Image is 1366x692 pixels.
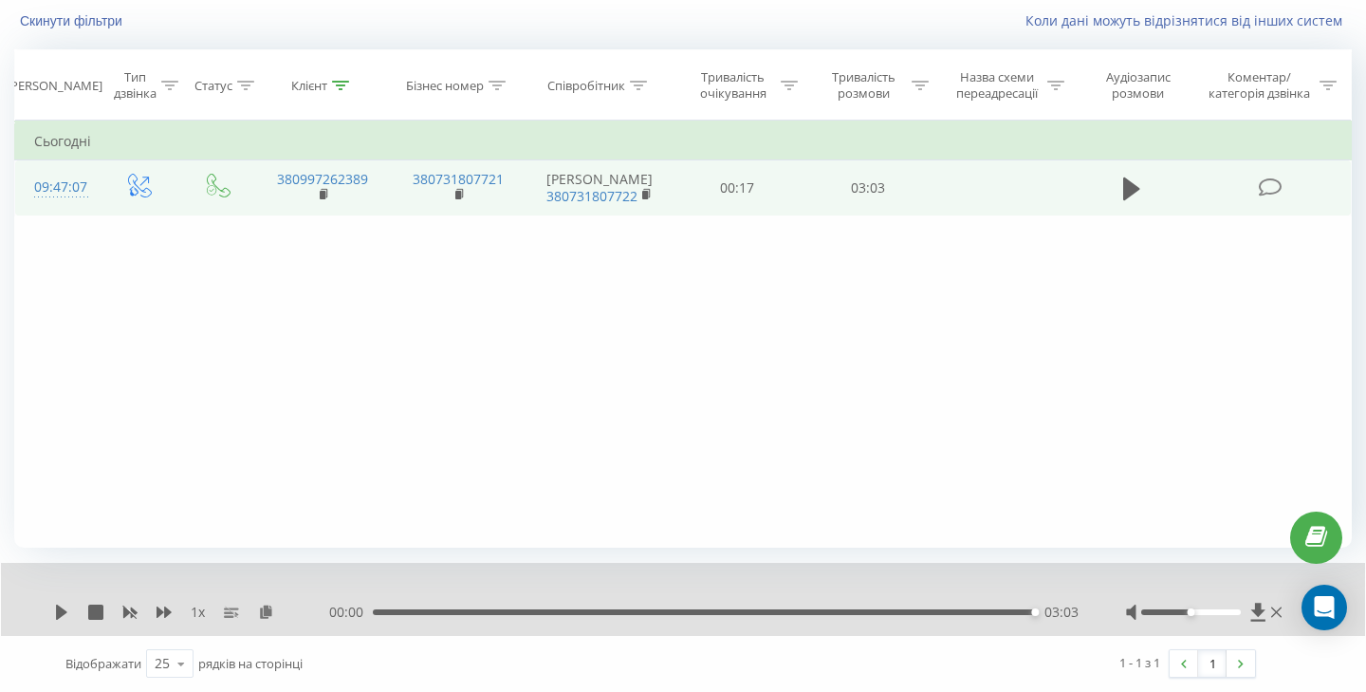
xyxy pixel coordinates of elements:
td: [PERSON_NAME] [526,160,673,215]
div: Бізнес номер [406,78,484,94]
span: 1 x [191,603,205,622]
button: Скинути фільтри [14,12,132,29]
div: Тривалість очікування [690,69,777,102]
div: 09:47:07 [34,169,80,206]
span: Відображати [65,655,141,672]
td: 00:17 [673,160,803,215]
div: Accessibility label [1031,608,1039,616]
div: Коментар/категорія дзвінка [1204,69,1315,102]
a: 1 [1198,650,1227,677]
div: Тип дзвінка [114,69,157,102]
div: Клієнт [291,78,327,94]
div: 1 - 1 з 1 [1119,653,1160,672]
div: Тривалість розмови [820,69,907,102]
a: Коли дані можуть відрізнятися вiд інших систем [1025,11,1352,29]
div: 25 [155,654,170,673]
span: рядків на сторінці [198,655,303,672]
span: 03:03 [1044,603,1079,622]
div: Назва схеми переадресації [951,69,1043,102]
a: 380997262389 [277,170,368,188]
div: Статус [194,78,232,94]
div: Аудіозапис розмови [1086,69,1190,102]
a: 380731807721 [413,170,504,188]
div: [PERSON_NAME] [7,78,102,94]
div: Accessibility label [1187,608,1194,616]
span: 00:00 [329,603,373,622]
td: Сьогодні [15,122,1352,160]
div: Open Intercom Messenger [1301,585,1347,630]
div: Співробітник [547,78,625,94]
a: 380731807722 [546,187,637,205]
td: 03:03 [803,160,933,215]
